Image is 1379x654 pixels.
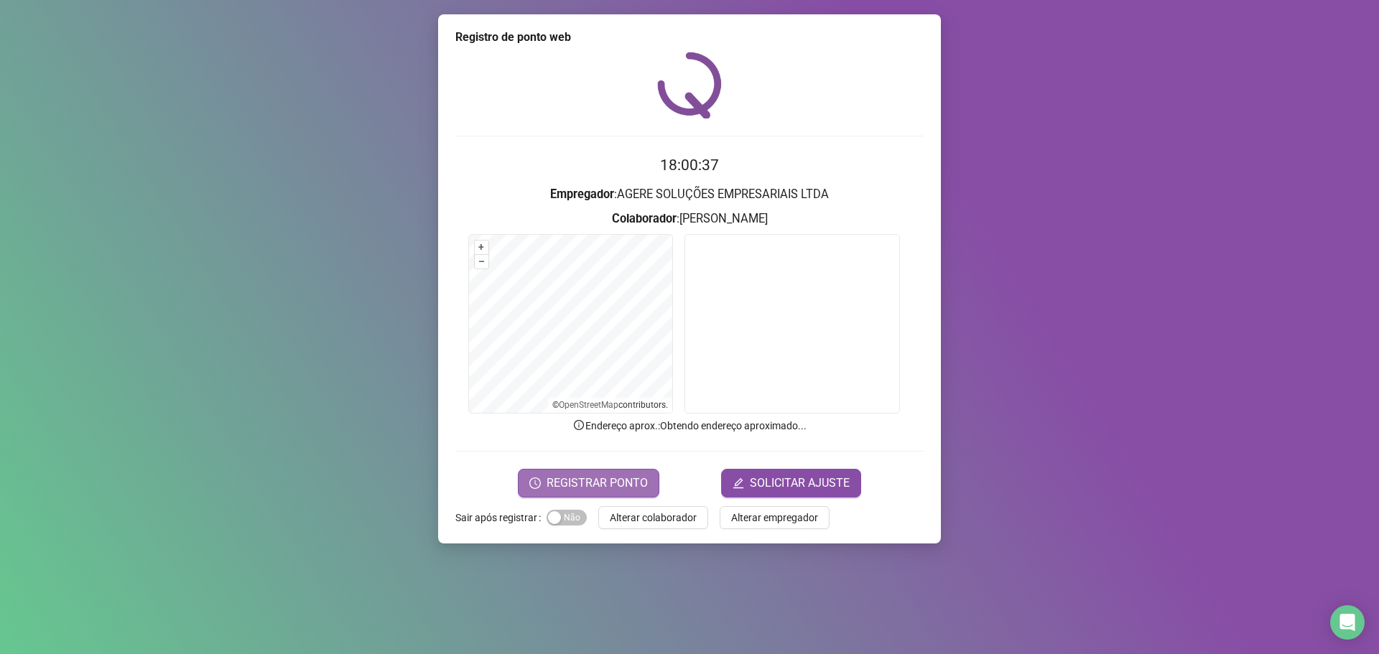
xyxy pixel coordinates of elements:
[547,475,648,492] span: REGISTRAR PONTO
[475,240,488,254] button: +
[550,187,614,201] strong: Empregador
[731,510,818,525] span: Alterar empregador
[455,506,547,529] label: Sair após registrar
[455,418,924,434] p: Endereço aprox. : Obtendo endereço aproximado...
[559,400,618,410] a: OpenStreetMap
[455,29,924,46] div: Registro de ponto web
[518,469,659,497] button: REGISTRAR PONTO
[475,255,488,268] button: –
[1330,605,1365,640] div: Open Intercom Messenger
[552,400,668,410] li: © contributors.
[657,52,722,118] img: QRPoint
[720,506,830,529] button: Alterar empregador
[721,469,861,497] button: editSOLICITAR AJUSTE
[733,477,744,489] span: edit
[612,212,677,225] strong: Colaborador
[572,419,585,431] span: info-circle
[529,477,541,489] span: clock-circle
[660,157,719,174] time: 18:00:37
[455,185,924,204] h3: : AGERE SOLUÇÕES EMPRESARIAIS LTDA
[610,510,697,525] span: Alterar colaborador
[598,506,708,529] button: Alterar colaborador
[455,210,924,228] h3: : [PERSON_NAME]
[750,475,850,492] span: SOLICITAR AJUSTE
